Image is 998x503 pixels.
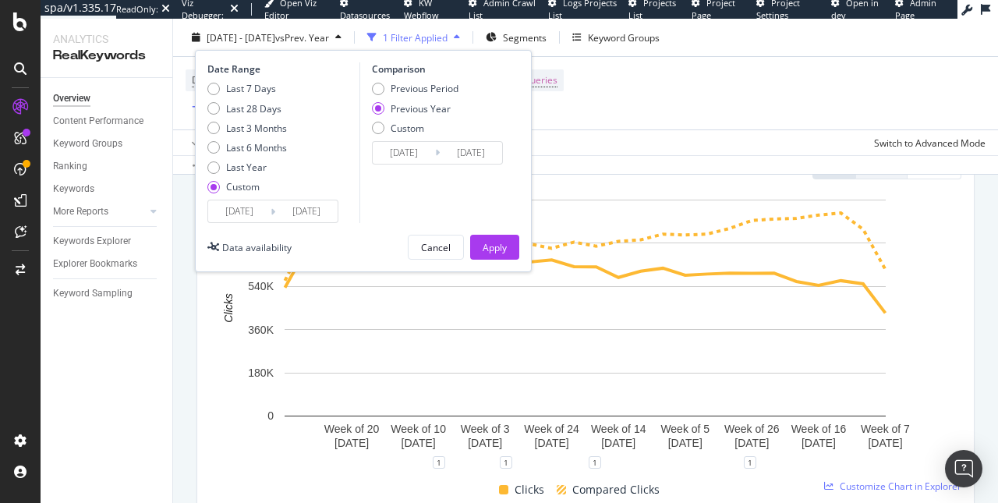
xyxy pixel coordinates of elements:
[373,142,435,164] input: Start Date
[207,30,275,44] span: [DATE] - [DATE]
[207,62,356,76] div: Date Range
[116,3,158,16] div: ReadOnly:
[275,30,329,44] span: vs Prev. Year
[868,437,902,449] text: [DATE]
[861,423,910,435] text: Week of 7
[324,423,380,435] text: Week of 20
[734,437,769,449] text: [DATE]
[207,141,287,154] div: Last 6 Months
[372,62,508,76] div: Comparison
[461,423,510,435] text: Week of 3
[210,192,961,462] svg: A chart.
[791,423,847,435] text: Week of 16
[874,136,986,149] div: Switch to Advanced Mode
[207,121,287,134] div: Last 3 Months
[53,233,161,250] a: Keywords Explorer
[53,136,122,152] div: Keyword Groups
[248,324,274,336] text: 360K
[222,240,292,253] div: Data availability
[226,101,281,115] div: Last 28 Days
[53,204,108,220] div: More Reports
[588,30,660,44] div: Keyword Groups
[566,25,666,50] button: Keyword Groups
[744,456,756,469] div: 1
[372,82,458,95] div: Previous Period
[334,437,369,449] text: [DATE]
[53,256,137,272] div: Explorer Bookmarks
[402,437,436,449] text: [DATE]
[53,256,161,272] a: Explorer Bookmarks
[470,235,519,260] button: Apply
[248,367,274,379] text: 180K
[186,98,248,117] button: Add Filter
[391,121,424,134] div: Custom
[408,235,464,260] button: Cancel
[503,30,547,44] span: Segments
[226,141,287,154] div: Last 6 Months
[53,90,90,107] div: Overview
[207,161,287,174] div: Last Year
[802,437,836,449] text: [DATE]
[361,25,466,50] button: 1 Filter Applied
[391,423,446,435] text: Week of 10
[53,47,160,65] div: RealKeywords
[248,280,274,292] text: 540K
[53,285,161,302] a: Keyword Sampling
[468,437,502,449] text: [DATE]
[601,437,635,449] text: [DATE]
[207,82,287,95] div: Last 7 Days
[53,204,146,220] a: More Reports
[824,480,961,493] a: Customize Chart in Explorer
[868,130,986,155] button: Switch to Advanced Mode
[53,181,94,197] div: Keywords
[840,480,961,493] span: Customize Chart in Explorer
[53,158,87,175] div: Ranking
[660,423,710,435] text: Week of 5
[207,180,287,193] div: Custom
[440,142,502,164] input: End Date
[53,233,131,250] div: Keywords Explorer
[433,456,445,469] div: 1
[421,240,451,253] div: Cancel
[186,130,231,155] button: Apply
[483,240,507,253] div: Apply
[222,293,235,322] text: Clicks
[208,200,271,222] input: Start Date
[945,450,982,487] div: Open Intercom Messenger
[53,113,143,129] div: Content Performance
[53,136,161,152] a: Keyword Groups
[383,30,448,44] div: 1 Filter Applied
[724,423,780,435] text: Week of 26
[372,101,458,115] div: Previous Year
[275,200,338,222] input: End Date
[192,73,221,87] span: Device
[535,437,569,449] text: [DATE]
[226,180,260,193] div: Custom
[226,121,287,134] div: Last 3 Months
[372,121,458,134] div: Custom
[391,101,451,115] div: Previous Year
[589,456,601,469] div: 1
[267,409,274,422] text: 0
[53,90,161,107] a: Overview
[480,25,553,50] button: Segments
[53,113,161,129] a: Content Performance
[53,158,161,175] a: Ranking
[226,82,276,95] div: Last 7 Days
[572,480,660,499] span: Compared Clicks
[53,285,133,302] div: Keyword Sampling
[515,480,544,499] span: Clicks
[226,161,267,174] div: Last Year
[591,423,646,435] text: Week of 14
[207,101,287,115] div: Last 28 Days
[53,31,160,47] div: Analytics
[524,423,579,435] text: Week of 24
[53,181,161,197] a: Keywords
[340,9,390,21] span: Datasources
[186,25,348,50] button: [DATE] - [DATE]vsPrev. Year
[500,456,512,469] div: 1
[391,82,458,95] div: Previous Period
[668,437,702,449] text: [DATE]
